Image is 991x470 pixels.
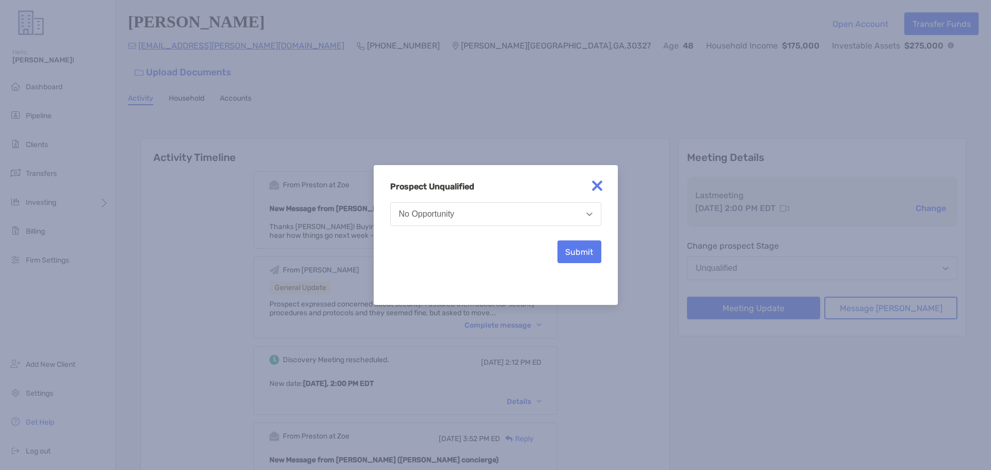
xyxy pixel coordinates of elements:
[557,240,601,263] button: Submit
[587,175,608,196] img: close modal icon
[390,182,601,191] h4: Prospect Unqualified
[399,209,455,219] div: No Opportunity
[390,202,601,226] button: No Opportunity
[586,213,593,216] img: Open dropdown arrow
